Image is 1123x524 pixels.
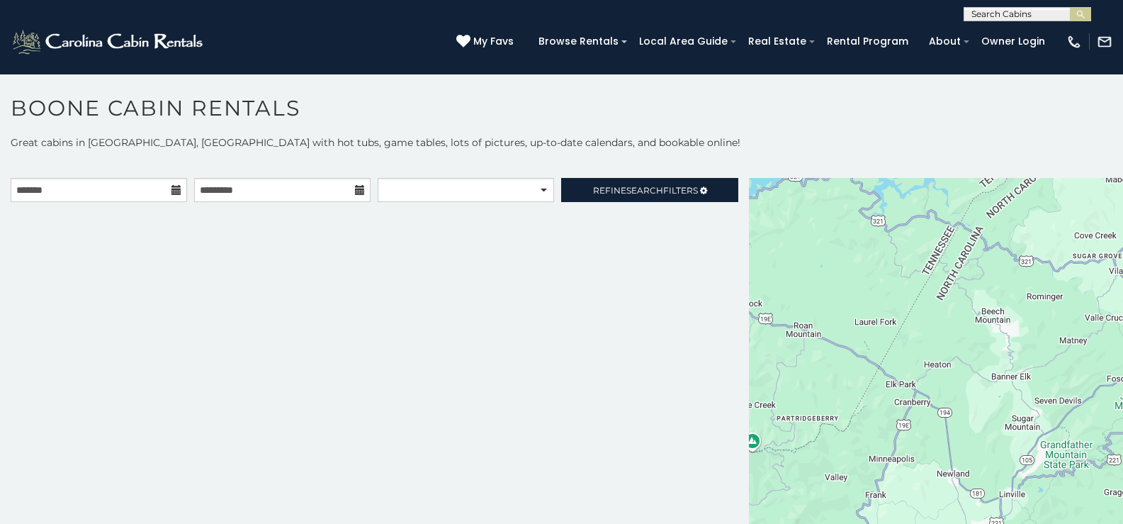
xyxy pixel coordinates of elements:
[456,34,517,50] a: My Favs
[531,30,626,52] a: Browse Rentals
[11,28,207,56] img: White-1-2.png
[626,185,663,196] span: Search
[593,185,698,196] span: Refine Filters
[974,30,1052,52] a: Owner Login
[1097,34,1112,50] img: mail-regular-white.png
[561,178,738,202] a: RefineSearchFilters
[473,34,514,49] span: My Favs
[820,30,915,52] a: Rental Program
[632,30,735,52] a: Local Area Guide
[1066,34,1082,50] img: phone-regular-white.png
[741,30,813,52] a: Real Estate
[922,30,968,52] a: About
